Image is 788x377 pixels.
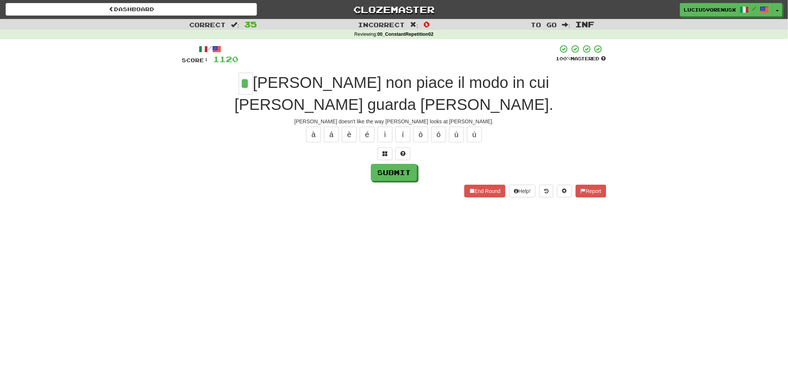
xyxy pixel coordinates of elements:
a: Clozemaster [268,3,519,16]
span: LuciusVorenusX [684,6,736,13]
button: Report [576,185,606,197]
span: 0 [423,20,430,29]
button: ù [449,127,464,142]
span: 35 [244,20,257,29]
button: è [342,127,357,142]
span: 100 % [556,56,571,61]
div: / [182,44,238,54]
button: á [324,127,339,142]
button: Single letter hint - you only get 1 per sentence and score half the points! alt+h [395,148,410,160]
button: ó [431,127,446,142]
a: LuciusVorenusX / [680,3,773,16]
strong: 00_ConstantRepetition02 [377,32,433,37]
span: [PERSON_NAME] non piace il modo in cui [PERSON_NAME] guarda [PERSON_NAME]. [235,74,554,113]
div: Mastered [556,56,606,62]
button: End Round [464,185,505,197]
button: ì [378,127,393,142]
span: Incorrect [358,21,405,28]
span: Inf [575,20,594,29]
a: Dashboard [6,3,257,16]
button: Help! [509,185,536,197]
button: Switch sentence to multiple choice alt+p [378,148,393,160]
span: : [562,22,571,28]
span: Correct [190,21,226,28]
button: Submit [371,164,417,181]
span: To go [531,21,557,28]
button: à [306,127,321,142]
button: ú [467,127,482,142]
div: [PERSON_NAME] doesn't like the way [PERSON_NAME] looks at [PERSON_NAME]. [182,118,606,125]
button: í [395,127,410,142]
span: / [753,6,756,11]
button: é [360,127,375,142]
span: Score: [182,57,209,63]
span: 1120 [213,54,238,64]
button: ò [413,127,428,142]
button: Round history (alt+y) [539,185,553,197]
span: : [410,22,419,28]
span: : [231,22,239,28]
